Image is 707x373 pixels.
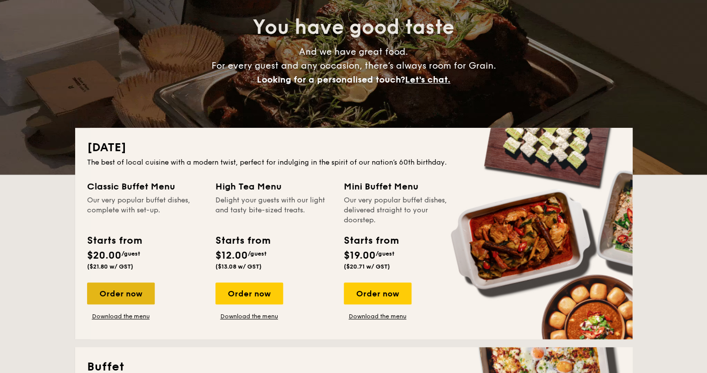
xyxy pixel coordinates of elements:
[344,282,411,304] div: Order now
[215,195,332,225] div: Delight your guests with our light and tasty bite-sized treats.
[215,180,332,193] div: High Tea Menu
[248,250,267,257] span: /guest
[405,74,450,85] span: Let's chat.
[344,195,460,225] div: Our very popular buffet dishes, delivered straight to your doorstep.
[257,74,405,85] span: Looking for a personalised touch?
[344,233,398,248] div: Starts from
[87,158,620,168] div: The best of local cuisine with a modern twist, perfect for indulging in the spirit of our nation’...
[215,312,283,320] a: Download the menu
[215,263,262,270] span: ($13.08 w/ GST)
[344,263,390,270] span: ($20.71 w/ GST)
[87,263,133,270] span: ($21.80 w/ GST)
[87,312,155,320] a: Download the menu
[87,233,141,248] div: Starts from
[344,250,376,262] span: $19.00
[344,180,460,193] div: Mini Buffet Menu
[211,46,496,85] span: And we have great food. For every guest and any occasion, there’s always room for Grain.
[253,15,454,39] span: You have good taste
[87,250,121,262] span: $20.00
[215,250,248,262] span: $12.00
[344,312,411,320] a: Download the menu
[215,282,283,304] div: Order now
[376,250,395,257] span: /guest
[87,140,620,156] h2: [DATE]
[215,233,270,248] div: Starts from
[87,195,203,225] div: Our very popular buffet dishes, complete with set-up.
[87,180,203,193] div: Classic Buffet Menu
[121,250,140,257] span: /guest
[87,282,155,304] div: Order now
